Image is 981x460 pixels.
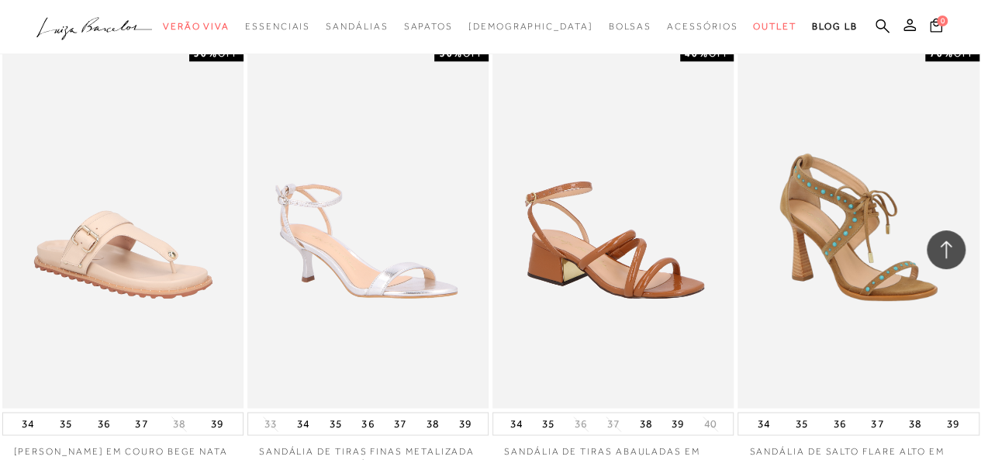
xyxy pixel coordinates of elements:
[667,21,737,32] span: Acessórios
[753,413,775,434] button: 34
[904,413,926,434] button: 38
[326,21,388,32] span: Sandálias
[163,12,230,41] a: categoryNavScreenReaderText
[389,413,411,434] button: 37
[4,48,242,406] img: SANDÁLIA PAPETE EM COURO BEGE NATA E REBITES NA ENTRESSOLA
[249,48,487,406] img: SANDÁLIA DE TIRAS FINAS METALIZADA PRATA DE SALTO MÉDIO
[357,413,378,434] button: 36
[812,12,857,41] a: BLOG LB
[468,21,593,32] span: [DEMOGRAPHIC_DATA]
[667,12,737,41] a: categoryNavScreenReaderText
[249,48,487,406] a: SANDÁLIA DE TIRAS FINAS METALIZADA PRATA DE SALTO MÉDIO SANDÁLIA DE TIRAS FINAS METALIZADA PRATA ...
[667,413,689,434] button: 39
[206,413,228,434] button: 39
[494,48,732,406] a: SANDÁLIA DE TIRAS ABAULADAS EM VERNIZ CARAMELO E SALTO BLOCO MÉDIO SANDÁLIA DE TIRAS ABAULADAS EM...
[925,17,947,38] button: 0
[608,12,651,41] a: categoryNavScreenReaderText
[245,21,310,32] span: Essenciais
[55,413,77,434] button: 35
[812,21,857,32] span: BLOG LB
[537,413,559,434] button: 35
[168,417,190,431] button: 38
[603,417,624,431] button: 37
[422,413,444,434] button: 38
[325,413,347,434] button: 35
[608,21,651,32] span: Bolsas
[403,12,452,41] a: categoryNavScreenReaderText
[292,413,314,434] button: 34
[17,413,39,434] button: 34
[4,48,242,406] a: SANDÁLIA PAPETE EM COURO BEGE NATA E REBITES NA ENTRESSOLA SANDÁLIA PAPETE EM COURO BEGE NATA E R...
[93,413,115,434] button: 36
[753,12,796,41] a: categoryNavScreenReaderText
[403,21,452,32] span: Sapatos
[468,12,593,41] a: noSubCategoriesText
[570,417,592,431] button: 36
[937,16,948,26] span: 0
[739,48,977,406] a: SANDÁLIA DE SALTO FLARE ALTO EM CAMURÇA BEGE COM AMARRAÇÃO SANDÁLIA DE SALTO FLARE ALTO EM CAMURÇ...
[753,21,796,32] span: Outlet
[634,413,656,434] button: 38
[942,413,964,434] button: 39
[130,413,152,434] button: 37
[829,413,851,434] button: 36
[866,413,888,434] button: 37
[739,48,977,406] img: SANDÁLIA DE SALTO FLARE ALTO EM CAMURÇA BEGE COM AMARRAÇÃO
[699,417,721,431] button: 40
[505,413,527,434] button: 34
[163,21,230,32] span: Verão Viva
[791,413,813,434] button: 35
[454,413,476,434] button: 39
[326,12,388,41] a: categoryNavScreenReaderText
[245,12,310,41] a: categoryNavScreenReaderText
[260,417,282,431] button: 33
[494,48,732,406] img: SANDÁLIA DE TIRAS ABAULADAS EM VERNIZ CARAMELO E SALTO BLOCO MÉDIO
